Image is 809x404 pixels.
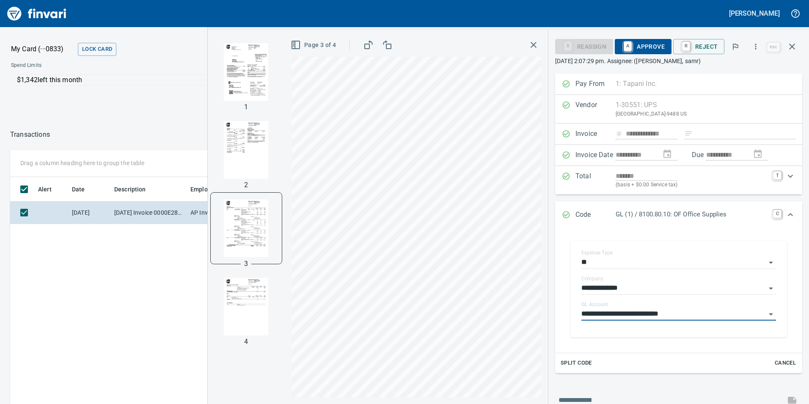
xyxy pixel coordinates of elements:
[765,257,777,268] button: Open
[772,357,799,370] button: Cancel
[190,184,217,194] span: Employee
[190,184,228,194] span: Employee
[114,184,146,194] span: Description
[5,3,69,24] img: Finvari
[746,37,765,56] button: More
[20,159,144,167] p: Drag a column heading here to group the table
[555,229,802,373] div: Expand
[4,86,288,94] p: Online and foreign allowed
[559,357,594,370] button: Split Code
[217,278,275,335] img: Page 4
[11,44,74,54] p: My Card (···0833)
[38,184,52,194] span: Alert
[38,184,63,194] span: Alert
[10,130,50,140] p: Transactions
[773,171,781,180] a: T
[17,75,282,85] p: $1,342 left this month
[673,39,724,54] button: RReject
[624,42,632,51] a: A
[114,184,157,194] span: Description
[289,37,339,53] button: Page 3 of 4
[11,61,164,70] span: Spend Limits
[555,201,802,229] div: Expand
[82,44,112,54] span: Lock Card
[244,180,248,190] p: 2
[765,36,802,57] span: Close invoice
[78,43,116,56] button: Lock Card
[244,102,248,112] p: 1
[575,171,616,189] p: Total
[555,166,802,194] div: Expand
[217,199,275,257] img: Page 3
[773,210,781,218] a: C
[575,210,616,221] p: Code
[622,39,665,54] span: Approve
[727,7,782,20] button: [PERSON_NAME]
[72,184,85,194] span: Date
[244,337,248,347] p: 4
[10,130,50,140] nav: breadcrumb
[615,39,671,54] button: AApprove
[561,358,592,368] span: Split Code
[616,210,768,219] p: GL (1) / 8100.80.10: OF Office Supplies
[774,358,797,368] span: Cancel
[217,121,275,179] img: Page 2
[69,202,111,224] td: [DATE]
[111,202,187,224] td: [DATE] Invoice 0000E28842355 from UPS (1-30551)
[187,202,250,224] td: AP Invoices
[767,42,780,52] a: esc
[682,42,690,51] a: R
[292,40,336,50] span: Page 3 of 4
[581,276,603,281] label: Company
[729,9,780,18] h5: [PERSON_NAME]
[244,259,248,269] p: 3
[217,43,275,101] img: Page 1
[616,181,768,189] p: (basis + $0.00 Service tax)
[765,282,777,294] button: Open
[765,308,777,320] button: Open
[72,184,96,194] span: Date
[555,57,802,65] p: [DATE] 2:07:29 pm. Assignee: ([PERSON_NAME], samr)
[581,250,613,255] label: Expense Type
[581,302,608,307] label: GL Account
[680,39,718,54] span: Reject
